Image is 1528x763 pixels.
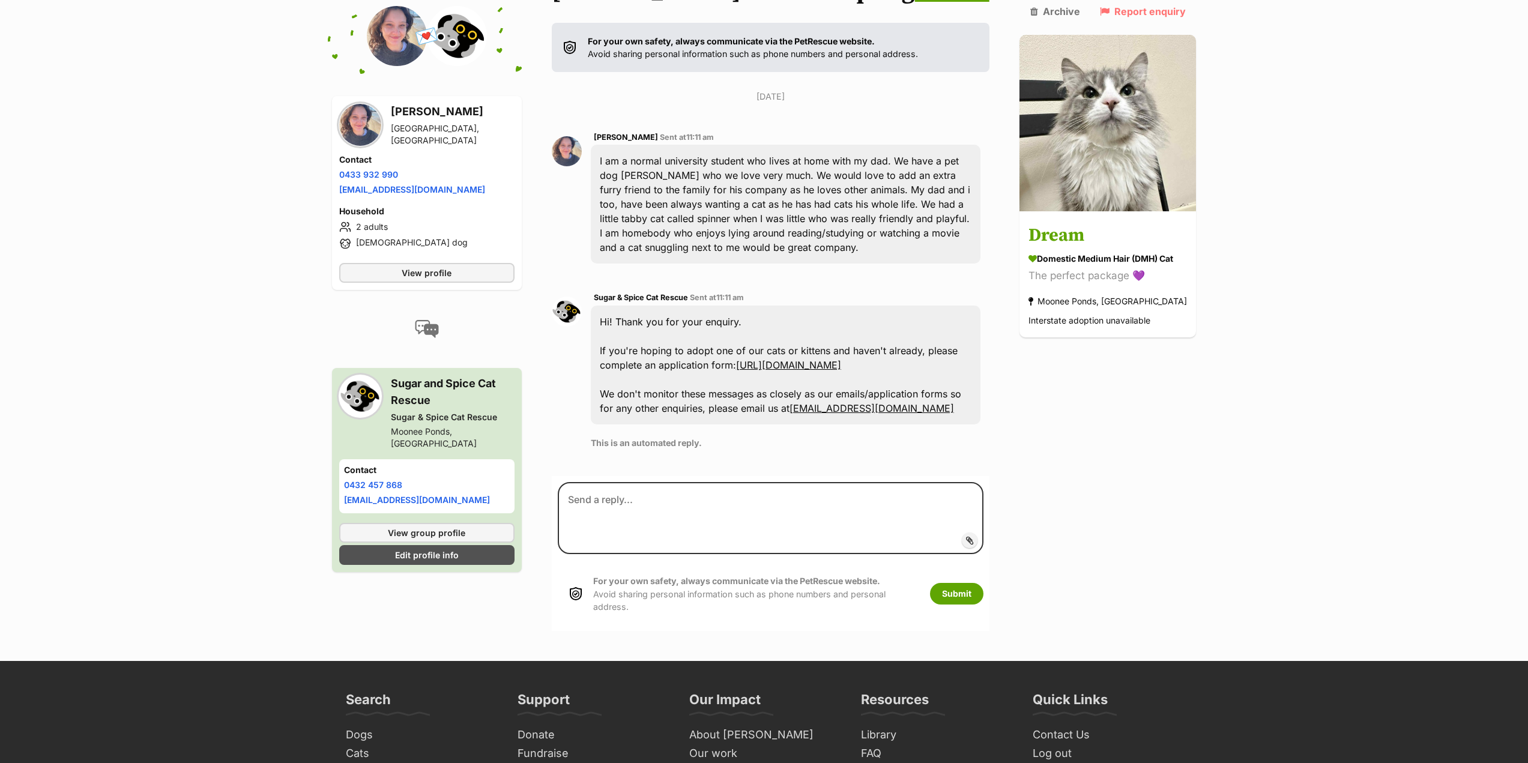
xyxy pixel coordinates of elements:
div: Sugar & Spice Cat Rescue [391,411,515,423]
a: Archive [1030,6,1080,17]
div: I am a normal university student who lives at home with my dad. We have a pet dog [PERSON_NAME] w... [591,145,981,264]
span: 11:11 am [716,293,744,302]
img: Sugar & Spice Cat Rescue profile pic [552,297,582,327]
span: View profile [402,267,451,279]
a: [EMAIL_ADDRESS][DOMAIN_NAME] [339,184,485,195]
h3: [PERSON_NAME] [391,103,515,120]
h3: Our Impact [689,691,761,715]
img: Dream [1019,35,1196,211]
h3: Quick Links [1033,691,1108,715]
span: View group profile [388,526,465,539]
a: About [PERSON_NAME] [684,726,844,744]
h3: Sugar and Spice Cat Rescue [391,375,515,409]
img: Sugar & Spice Cat Rescue profile pic [427,6,487,66]
h3: Resources [861,691,929,715]
div: The perfect package 💜 [1028,268,1187,285]
span: Edit profile info [395,549,459,561]
img: Amelia Dawson profile pic [367,6,427,66]
span: Interstate adoption unavailable [1028,316,1150,326]
a: Contact Us [1028,726,1188,744]
h4: Contact [344,464,510,476]
a: Log out [1028,744,1188,763]
a: Our work [684,744,844,763]
a: Cats [341,744,501,763]
li: [DEMOGRAPHIC_DATA] dog [339,237,515,251]
a: [EMAIL_ADDRESS][DOMAIN_NAME] [344,495,490,505]
h4: Contact [339,154,515,166]
span: Sent at [690,293,744,302]
strong: For your own safety, always communicate via the PetRescue website. [593,576,880,586]
div: Domestic Medium Hair (DMH) Cat [1028,253,1187,265]
div: [GEOGRAPHIC_DATA], [GEOGRAPHIC_DATA] [391,122,515,146]
a: Edit profile info [339,545,515,565]
a: View profile [339,263,515,283]
h4: Household [339,205,515,217]
a: Fundraise [513,744,672,763]
span: 💌 [413,23,440,49]
a: 0432 457 868 [344,480,402,490]
a: View group profile [339,523,515,543]
p: [DATE] [552,90,990,103]
p: This is an automated reply. [591,436,981,449]
h3: Support [518,691,570,715]
button: Submit [930,583,983,605]
span: 11:11 am [686,133,714,142]
img: Amelia Dawson profile pic [552,136,582,166]
a: [URL][DOMAIN_NAME] [736,359,841,371]
strong: For your own safety, always communicate via the PetRescue website. [588,36,875,46]
img: Amelia Dawson profile pic [339,104,381,146]
a: Report enquiry [1100,6,1186,17]
img: Sugar & Spice Cat Rescue profile pic [339,375,381,417]
div: Moonee Ponds, [GEOGRAPHIC_DATA] [391,426,515,450]
a: FAQ [856,744,1016,763]
span: Sugar & Spice Cat Rescue [594,293,688,302]
div: Hi! Thank you for your enquiry. If you're hoping to adopt one of our cats or kittens and haven't ... [591,306,981,424]
a: Donate [513,726,672,744]
a: Library [856,726,1016,744]
a: Dream Domestic Medium Hair (DMH) Cat The perfect package 💜 Moonee Ponds, [GEOGRAPHIC_DATA] Inters... [1019,214,1196,338]
img: conversation-icon-4a6f8262b818ee0b60e3300018af0b2d0b884aa5de6e9bcb8d3d4eeb1a70a7c4.svg [415,320,439,338]
a: 0433 932 990 [339,169,398,179]
li: 2 adults [339,220,515,234]
a: [EMAIL_ADDRESS][DOMAIN_NAME] [790,402,954,414]
h3: Search [346,691,391,715]
span: Sent at [660,133,714,142]
p: Avoid sharing personal information such as phone numbers and personal address. [593,575,918,613]
span: [PERSON_NAME] [594,133,658,142]
p: Avoid sharing personal information such as phone numbers and personal address. [588,35,918,61]
a: Dogs [341,726,501,744]
h3: Dream [1028,223,1187,250]
div: Moonee Ponds, [GEOGRAPHIC_DATA] [1028,294,1187,310]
